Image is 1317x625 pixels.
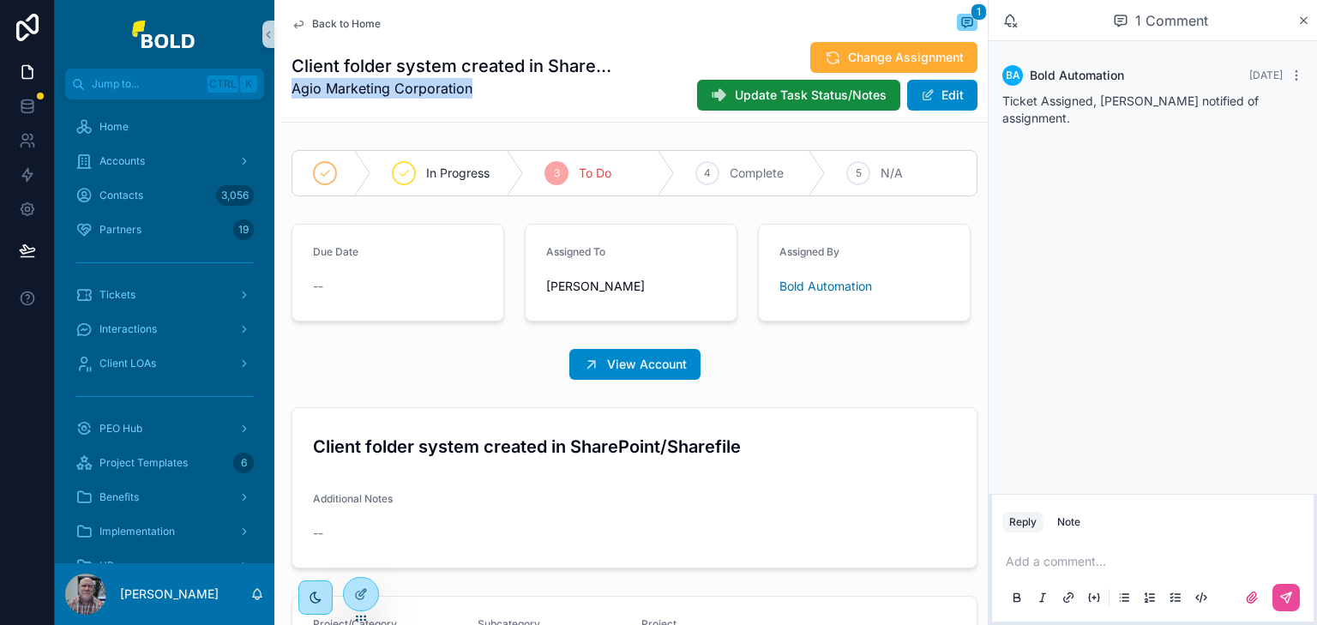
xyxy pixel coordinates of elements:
a: HR [65,550,264,581]
h1: Client folder system created in SharePoint/Sharefile [292,54,616,78]
span: Due Date [313,245,358,258]
span: Agio Marketing Corporation [292,78,616,99]
span: Partners [99,223,141,237]
span: Update Task Status/Notes [735,87,887,104]
div: Note [1057,515,1080,529]
a: Project Templates6 [65,448,264,478]
span: [PERSON_NAME] [546,278,645,295]
span: Back to Home [312,17,381,31]
span: Contacts [99,189,143,202]
span: To Do [579,165,611,182]
a: Benefits [65,482,264,513]
button: Jump to...CtrlK [65,69,264,99]
p: [PERSON_NAME] [120,586,219,603]
span: Home [99,120,129,134]
span: Project Templates [99,456,188,470]
span: Complete [730,165,784,182]
span: N/A [881,165,903,182]
span: Interactions [99,322,157,336]
span: In Progress [426,165,490,182]
a: Contacts3,056 [65,180,264,211]
a: Bold Automation [779,278,872,295]
span: Change Assignment [848,49,964,66]
a: Accounts [65,146,264,177]
div: scrollable content [55,99,274,563]
span: Additional Notes [313,492,393,505]
span: Ticket Assigned, [PERSON_NAME] notified of assignment. [1002,93,1259,125]
button: View Account [569,349,701,380]
button: Change Assignment [810,42,977,73]
span: Assigned To [546,245,605,258]
button: 1 [957,14,977,34]
button: Reply [1002,512,1043,532]
span: 1 Comment [1135,10,1208,31]
span: 3 [554,166,560,180]
span: View Account [607,356,687,373]
span: 5 [856,166,862,180]
span: Bold Automation [1030,67,1124,84]
span: Assigned By [779,245,839,258]
span: HR [99,559,114,573]
a: Partners19 [65,214,264,245]
span: K [242,77,256,91]
div: 19 [233,219,254,240]
span: Benefits [99,490,139,504]
span: -- [313,525,323,542]
span: Jump to... [92,77,201,91]
a: Tickets [65,279,264,310]
div: 6 [233,453,254,473]
span: Ctrl [207,75,238,93]
span: 4 [704,166,711,180]
button: Note [1050,512,1087,532]
span: Implementation [99,525,175,538]
img: App logo [132,21,197,48]
a: PEO Hub [65,413,264,444]
a: Back to Home [292,17,381,31]
span: Accounts [99,154,145,168]
span: PEO Hub [99,422,142,436]
span: 1 [971,3,987,21]
span: Tickets [99,288,135,302]
a: Interactions [65,314,264,345]
h3: Client folder system created in SharePoint/Sharefile [313,434,956,460]
button: Edit [907,80,977,111]
a: Implementation [65,516,264,547]
button: Update Task Status/Notes [697,80,900,111]
span: BA [1006,69,1020,82]
a: Home [65,111,264,142]
a: Client LOAs [65,348,264,379]
div: 3,056 [216,185,254,206]
span: Client LOAs [99,357,156,370]
span: -- [313,278,323,295]
span: [DATE] [1249,69,1283,81]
